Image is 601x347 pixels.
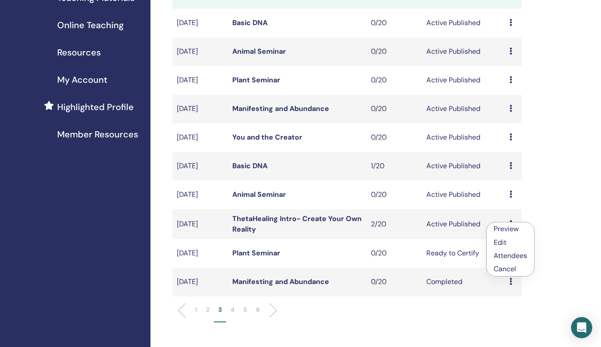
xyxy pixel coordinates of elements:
a: Basic DNA [232,18,268,27]
td: Active Published [422,209,505,239]
td: Active Published [422,181,505,209]
p: Cancel [494,264,527,274]
a: Animal Seminar [232,190,286,199]
td: [DATE] [172,123,228,152]
span: Member Resources [57,128,138,141]
td: 0/20 [366,37,422,66]
a: Basic DNA [232,161,268,170]
td: 0/20 [366,239,422,268]
div: Open Intercom Messenger [571,317,592,338]
td: 0/20 [366,95,422,123]
a: You and the Creator [232,133,302,142]
a: Plant Seminar [232,75,280,85]
td: Completed [422,268,505,296]
td: Active Published [422,95,505,123]
p: 4 [231,305,235,314]
td: Active Published [422,152,505,181]
td: [DATE] [172,268,228,296]
td: Active Published [422,66,505,95]
td: 1/20 [366,152,422,181]
td: 0/20 [366,181,422,209]
a: Animal Seminar [232,47,286,56]
td: 0/20 [366,9,422,37]
td: 0/20 [366,123,422,152]
td: [DATE] [172,9,228,37]
a: Preview [494,224,519,233]
a: Attendees [494,251,527,260]
td: 0/20 [366,268,422,296]
span: Online Teaching [57,18,124,32]
span: My Account [57,73,107,86]
td: [DATE] [172,181,228,209]
span: Highlighted Profile [57,100,134,114]
p: 3 [218,305,222,314]
p: 2 [206,305,209,314]
td: [DATE] [172,209,228,239]
td: 2/20 [366,209,422,239]
td: [DATE] [172,37,228,66]
td: Ready to Certify [422,239,505,268]
p: 6 [256,305,260,314]
span: Resources [57,46,101,59]
td: [DATE] [172,66,228,95]
a: Manifesting and Abundance [232,104,329,113]
td: Active Published [422,123,505,152]
td: [DATE] [172,239,228,268]
a: Manifesting and Abundance [232,277,329,286]
p: 1 [195,305,197,314]
a: Edit [494,238,506,247]
a: Plant Seminar [232,248,280,258]
a: ThetaHealing Intro- Create Your Own Reality [232,214,362,234]
td: Active Published [422,9,505,37]
td: [DATE] [172,95,228,123]
p: 5 [243,305,247,314]
td: [DATE] [172,152,228,181]
td: Active Published [422,37,505,66]
td: 0/20 [366,66,422,95]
